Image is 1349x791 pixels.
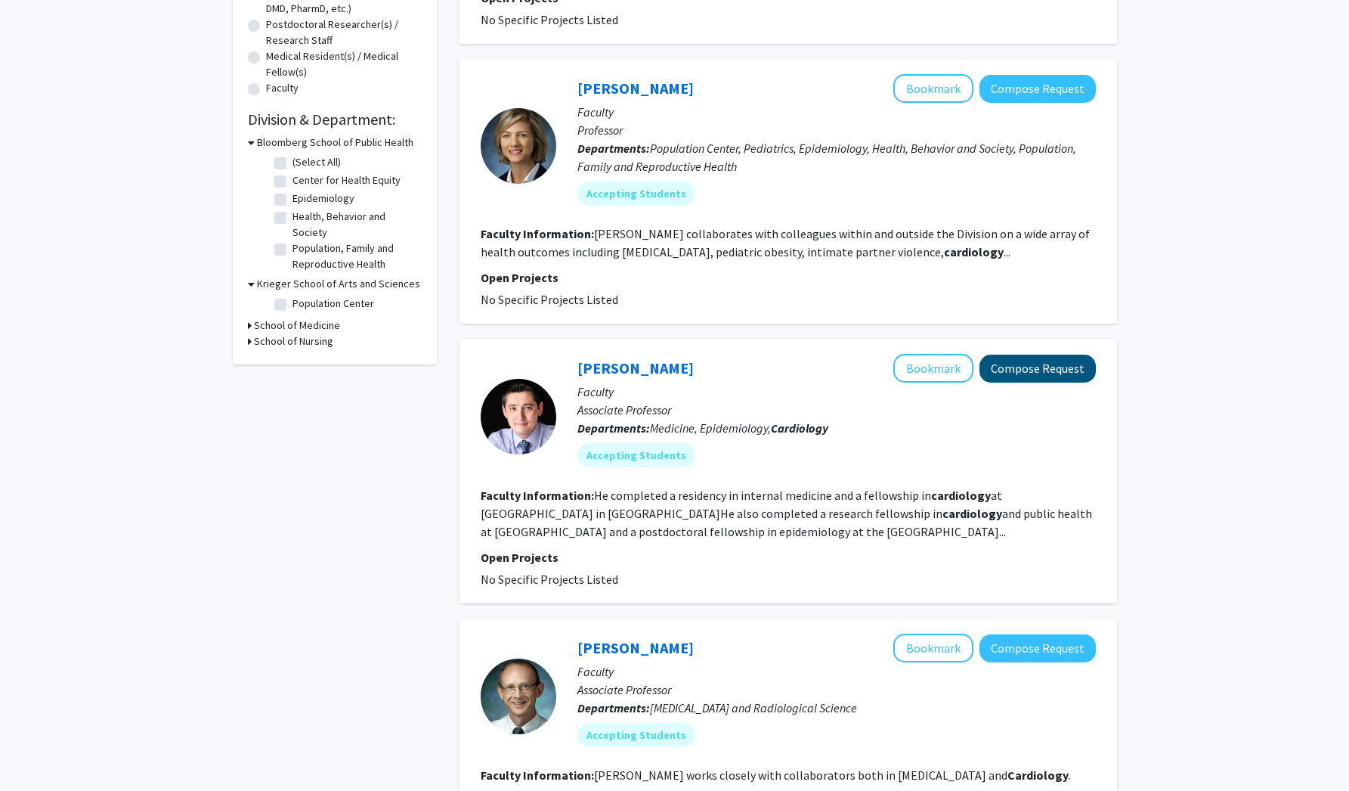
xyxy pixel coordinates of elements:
label: Medical Resident(s) / Medical Fellow(s) [266,48,422,80]
iframe: Chat [11,723,64,780]
button: Add Jacky Jennings to Bookmarks [893,74,973,103]
p: Associate Professor [577,401,1096,419]
b: Cardiology [1007,768,1069,783]
label: Population Center [292,296,374,312]
p: Open Projects [481,268,1096,287]
a: [PERSON_NAME] [577,638,694,657]
button: Compose Request to Michael Schär [979,634,1096,662]
button: Add Kunihiro Matsushita to Bookmarks [893,354,973,383]
p: Professor [577,121,1096,139]
p: Faculty [577,383,1096,401]
label: (Select All) [292,154,341,170]
b: cardiology [931,488,991,503]
b: cardiology [942,506,1002,521]
h3: School of Medicine [254,318,340,333]
span: Medicine, Epidemiology, [650,420,828,436]
fg-read-more: He completed a residency in internal medicine and a fellowship in at [GEOGRAPHIC_DATA] in [GEOGRA... [481,488,1092,539]
p: Faculty [577,662,1096,681]
h3: Bloomberg School of Public Health [257,135,413,150]
h3: Krieger School of Arts and Sciences [257,276,420,292]
p: Faculty [577,103,1096,121]
label: Center for Health Equity [292,172,401,188]
b: cardiology [944,244,1004,259]
fg-read-more: [PERSON_NAME] works closely with collaborators both in [MEDICAL_DATA] and . [594,768,1071,783]
button: Compose Request to Jacky Jennings [979,75,1096,103]
label: Population, Family and Reproductive Health [292,240,418,272]
label: Health, Behavior and Society [292,209,418,240]
mat-chip: Accepting Students [577,443,695,467]
h2: Division & Department: [248,110,422,129]
b: Departments: [577,420,650,436]
b: Departments: [577,700,650,715]
span: No Specific Projects Listed [481,292,618,307]
b: Cardiology [771,420,828,436]
h3: School of Nursing [254,333,333,349]
span: No Specific Projects Listed [481,572,618,587]
b: Departments: [577,141,650,156]
label: Postdoctoral Researcher(s) / Research Staff [266,17,422,48]
b: Faculty Information: [481,488,594,503]
mat-chip: Accepting Students [577,723,695,747]
b: Faculty Information: [481,226,594,241]
p: Open Projects [481,548,1096,566]
a: [PERSON_NAME] [577,358,694,377]
p: Associate Professor [577,681,1096,699]
label: Epidemiology [292,191,354,206]
b: Faculty Information: [481,768,594,783]
mat-chip: Accepting Students [577,181,695,206]
span: No Specific Projects Listed [481,12,618,27]
fg-read-more: [PERSON_NAME] collaborates with colleagues within and outside the Division on a wide array of hea... [481,226,1090,259]
button: Compose Request to Kunihiro Matsushita [979,355,1096,383]
label: Faculty [266,80,299,96]
button: Add Michael Schär to Bookmarks [893,634,973,662]
a: [PERSON_NAME] [577,79,694,98]
span: [MEDICAL_DATA] and Radiological Science [650,700,857,715]
span: Population Center, Pediatrics, Epidemiology, Health, Behavior and Society, Population, Family and... [577,141,1076,174]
